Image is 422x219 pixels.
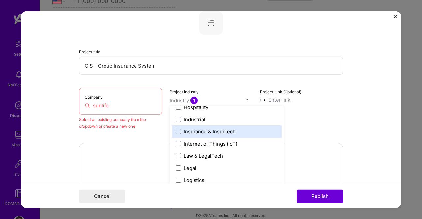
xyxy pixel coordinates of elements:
[184,140,237,147] div: Internet of Things (IoT)
[245,98,249,102] img: drop icon
[79,49,100,54] label: Project title
[190,96,198,104] span: 1
[85,102,156,109] input: Enter name or website
[85,95,103,99] label: Company
[79,190,125,203] button: Cancel
[260,89,301,94] label: Project Link (Optional)
[260,96,343,103] input: Enter link
[199,11,223,35] img: Company logo
[79,143,343,202] div: Drag and drop an image or Upload fileWe recommend uploading at least 4 images.1600x1200px or high...
[170,89,199,94] label: Project industry
[184,164,196,171] div: Legal
[79,56,343,74] input: Enter the name of the project
[79,116,162,129] div: Select an existing company from the dropdown or create a new one
[184,116,205,123] div: Industrial
[184,128,236,135] div: Insurance & InsurTech
[184,152,223,159] div: Law & LegalTech
[184,177,204,183] div: Logistics
[184,103,208,110] div: Hospitality
[170,97,198,104] div: Industry
[297,190,343,203] button: Publish
[394,15,397,22] button: Close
